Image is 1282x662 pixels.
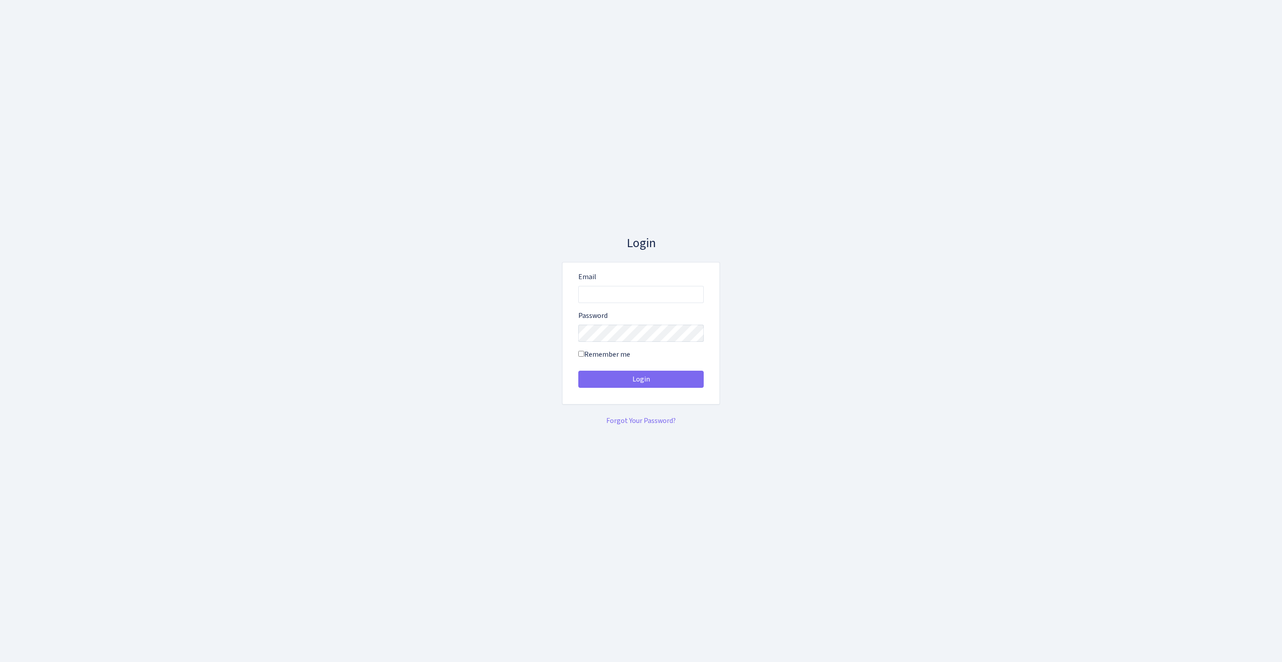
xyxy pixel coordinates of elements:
[606,416,676,426] a: Forgot Your Password?
[578,271,596,282] label: Email
[562,236,720,251] h3: Login
[578,351,584,357] input: Remember me
[578,349,630,360] label: Remember me
[578,310,608,321] label: Password
[578,371,704,388] button: Login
